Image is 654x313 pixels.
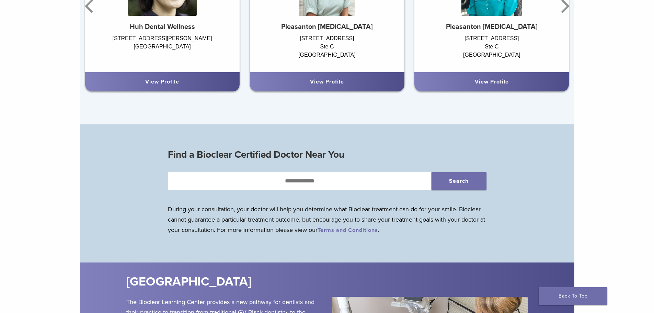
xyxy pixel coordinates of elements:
strong: Pleasanton [MEDICAL_DATA] [281,23,373,31]
div: [STREET_ADDRESS][PERSON_NAME] [GEOGRAPHIC_DATA] [85,34,240,65]
strong: Huh Dental Wellness [130,23,195,31]
p: During your consultation, your doctor will help you determine what Bioclear treatment can do for ... [168,204,486,235]
h2: [GEOGRAPHIC_DATA] [126,273,368,290]
button: Search [432,172,486,190]
a: View Profile [145,78,179,85]
div: [STREET_ADDRESS] Ste C [GEOGRAPHIC_DATA] [250,34,404,65]
a: View Profile [475,78,509,85]
a: Back To Top [539,287,607,305]
a: View Profile [310,78,344,85]
div: [STREET_ADDRESS] Ste C [GEOGRAPHIC_DATA] [414,34,569,65]
strong: Pleasanton [MEDICAL_DATA] [446,23,538,31]
h3: Find a Bioclear Certified Doctor Near You [168,146,486,163]
a: Terms and Conditions [318,227,378,234]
